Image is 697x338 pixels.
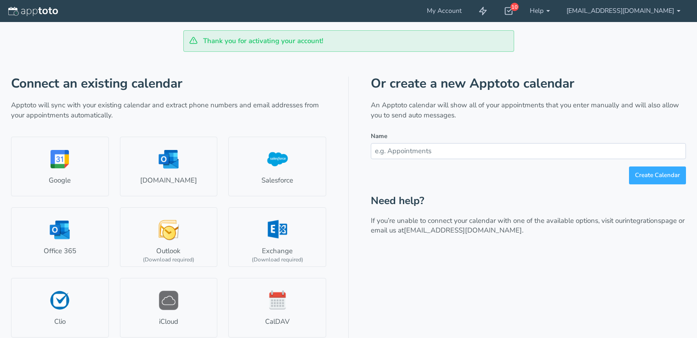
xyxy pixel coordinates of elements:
button: Create Calendar [629,166,686,184]
a: Office 365 [11,207,109,267]
div: (Download required) [143,256,194,264]
a: Outlook [120,207,218,267]
h1: Or create a new Apptoto calendar [371,77,686,91]
h1: Connect an existing calendar [11,77,326,91]
p: Apptoto will sync with your existing calendar and extract phone numbers and email addresses from ... [11,100,326,120]
a: Google [11,137,109,196]
h2: Need help? [371,195,686,207]
div: (Download required) [252,256,303,264]
label: Name [371,132,387,141]
a: Exchange [228,207,326,267]
a: [EMAIL_ADDRESS][DOMAIN_NAME]. [404,226,523,235]
a: Clio [11,278,109,338]
p: If you’re unable to connect your calendar with one of the available options, visit our page or em... [371,216,686,236]
img: logo-apptoto--white.svg [8,7,58,16]
p: An Apptoto calendar will show all of your appointments that you enter manually and will also allo... [371,100,686,120]
a: [DOMAIN_NAME] [120,137,218,196]
a: Salesforce [228,137,326,196]
a: CalDAV [228,278,326,338]
div: 10 [510,3,519,11]
input: e.g. Appointments [371,143,686,159]
a: iCloud [120,278,218,338]
div: Thank you for activating your account! [183,30,514,52]
a: integrations [625,216,661,225]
